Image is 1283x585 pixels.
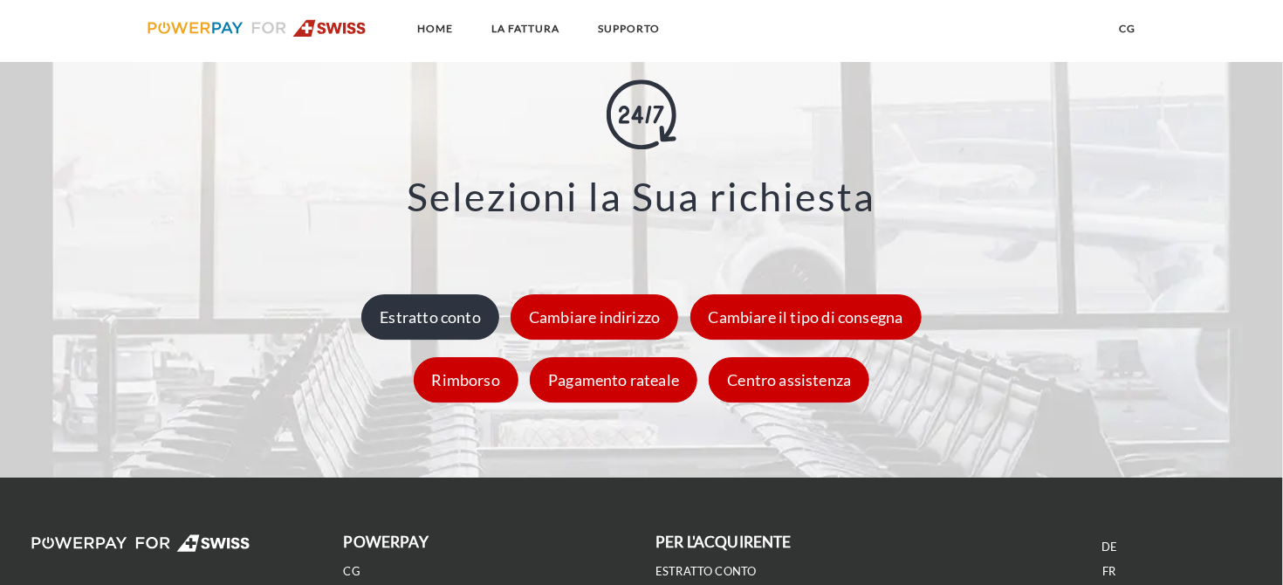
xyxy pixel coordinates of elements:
div: Centro assistenza [709,357,869,403]
a: Centro assistenza [704,370,874,389]
img: online-shopping.svg [607,79,676,149]
div: Rimborso [414,357,518,403]
div: Pagamento rateale [530,357,697,403]
a: ESTRATTO CONTO [655,564,757,579]
a: LA FATTURA [477,13,574,45]
a: Pagamento rateale [525,370,702,389]
div: Cambiare indirizzo [511,294,678,340]
img: logo-swiss.svg [148,19,367,37]
h3: Selezioni la Sua richiesta [86,177,1197,217]
div: Cambiare il tipo di consegna [690,294,922,340]
a: FR [1103,564,1116,579]
a: Cambiare il tipo di consegna [686,307,926,327]
div: Estratto conto [361,294,499,340]
a: Rimborso [409,370,523,389]
a: CG [344,564,360,579]
b: PER L'ACQUIRENTE [655,533,792,551]
a: SUPPORTO [583,13,675,45]
a: Estratto conto [357,307,504,327]
a: Cambiare indirizzo [506,307,683,327]
b: POWERPAY [344,533,429,551]
img: logo-swiss-white.svg [31,534,250,552]
a: DE [1101,540,1117,554]
a: Home [402,13,468,45]
a: CG [1104,13,1150,45]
